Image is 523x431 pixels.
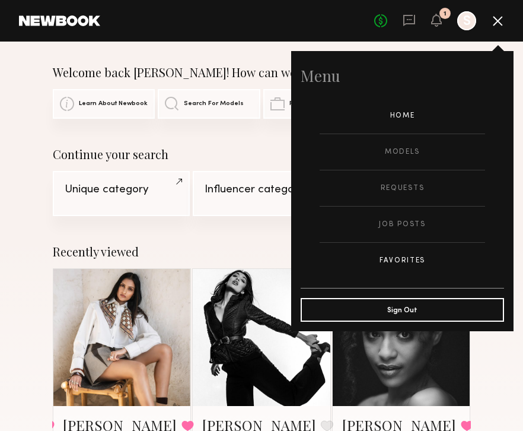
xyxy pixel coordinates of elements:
span: Search For Models [184,100,244,107]
a: Home [320,98,485,134]
a: Models [320,134,485,170]
span: Learn About Newbook [79,100,148,107]
div: Continue your search [53,147,470,161]
a: Unique category [53,171,190,216]
button: Sign Out [301,298,504,322]
a: Influencer category [193,171,330,216]
a: S [457,11,476,30]
div: Recently viewed [53,245,470,259]
a: Post A Job or Casting [263,89,365,119]
a: Job Posts [320,207,485,242]
div: Unique category [65,184,178,195]
div: Welcome back [PERSON_NAME]! How can we help? [53,65,470,80]
div: 1 [444,11,447,17]
a: Search For Models [158,89,260,119]
span: Post A Job or Casting [289,100,355,107]
a: Favorites [320,243,485,278]
a: Learn About Newbook [53,89,155,119]
div: Influencer category [205,184,318,195]
a: Requests [320,170,485,206]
